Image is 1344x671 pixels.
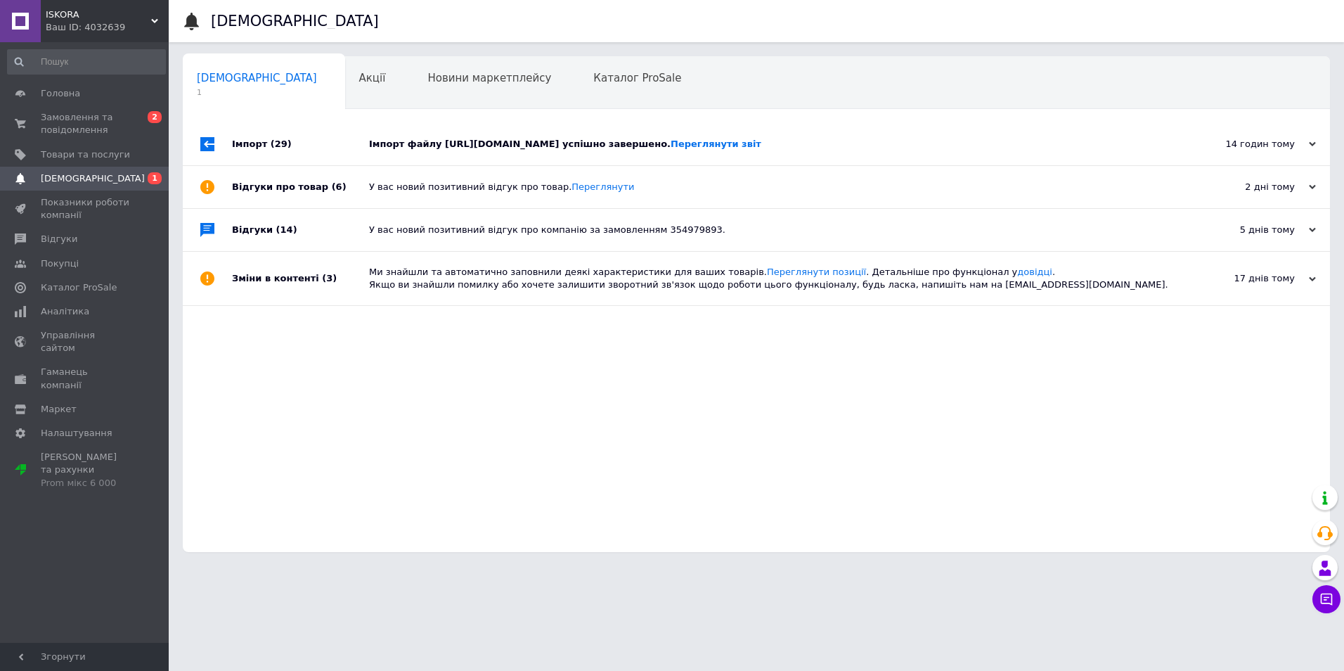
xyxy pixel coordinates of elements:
div: Відгуки про товар [232,166,369,208]
div: Зміни в контенті [232,252,369,305]
span: Покупці [41,257,79,270]
span: Головна [41,87,80,100]
span: 1 [197,87,317,98]
span: Товари та послуги [41,148,130,161]
span: Відгуки [41,233,77,245]
a: Переглянути позиції [767,267,866,277]
a: Переглянути звіт [671,139,761,149]
span: 1 [148,172,162,184]
span: Новини маркетплейсу [427,72,551,84]
span: Управління сайтом [41,329,130,354]
button: Чат з покупцем [1312,585,1340,613]
div: Ми знайшли та автоматично заповнили деякі характеристики для ваших товарів. . Детальніше про функ... [369,266,1175,291]
span: Каталог ProSale [41,281,117,294]
h1: [DEMOGRAPHIC_DATA] [211,13,379,30]
div: Prom мікс 6 000 [41,477,130,490]
span: (3) [322,273,337,283]
span: ISKORA [46,8,151,21]
div: 14 годин тому [1175,138,1316,151]
div: 2 дні тому [1175,181,1316,193]
span: Гаманець компанії [41,366,130,391]
span: (29) [271,139,292,149]
div: 5 днів тому [1175,224,1316,236]
div: Імпорт [232,123,369,165]
input: Пошук [7,49,166,75]
span: (6) [332,181,347,192]
span: [PERSON_NAME] та рахунки [41,451,130,490]
a: довідці [1017,267,1052,277]
span: Акції [359,72,386,84]
span: 2 [148,111,162,123]
span: Замовлення та повідомлення [41,111,130,136]
span: Аналітика [41,305,89,318]
div: Ваш ID: 4032639 [46,21,169,34]
div: У вас новий позитивний відгук про товар. [369,181,1175,193]
span: (14) [276,224,297,235]
span: Налаштування [41,427,112,440]
div: Відгуки [232,209,369,251]
div: 17 днів тому [1175,272,1316,285]
div: У вас новий позитивний відгук про компанію за замовленням 354979893. [369,224,1175,236]
a: Переглянути [571,181,634,192]
span: [DEMOGRAPHIC_DATA] [197,72,317,84]
span: Маркет [41,403,77,416]
span: Каталог ProSale [593,72,681,84]
span: Показники роботи компанії [41,196,130,222]
div: Імпорт файлу [URL][DOMAIN_NAME] успішно завершено. [369,138,1175,151]
span: [DEMOGRAPHIC_DATA] [41,172,145,185]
